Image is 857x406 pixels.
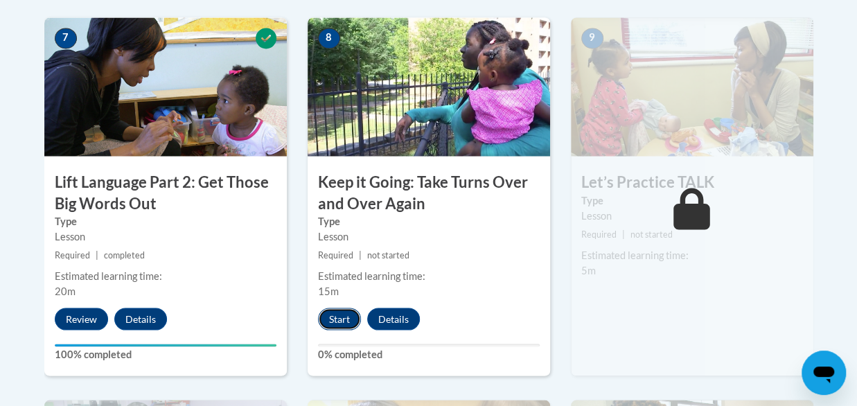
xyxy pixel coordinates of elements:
[104,249,145,260] span: completed
[622,229,625,239] span: |
[318,249,353,260] span: Required
[55,229,276,244] div: Lesson
[318,308,361,330] button: Start
[367,249,409,260] span: not started
[308,171,550,214] h3: Keep it Going: Take Turns Over and Over Again
[96,249,98,260] span: |
[44,17,287,156] img: Course Image
[55,249,90,260] span: Required
[318,28,340,48] span: 8
[318,346,540,362] label: 0% completed
[630,229,673,239] span: not started
[581,264,596,276] span: 5m
[318,268,540,283] div: Estimated learning time:
[571,17,813,156] img: Course Image
[55,268,276,283] div: Estimated learning time:
[318,229,540,244] div: Lesson
[802,351,846,395] iframe: Button to launch messaging window
[581,193,803,208] label: Type
[581,28,603,48] span: 9
[318,213,540,229] label: Type
[308,17,550,156] img: Course Image
[581,247,803,263] div: Estimated learning time:
[359,249,362,260] span: |
[581,229,617,239] span: Required
[581,208,803,223] div: Lesson
[55,28,77,48] span: 7
[114,308,167,330] button: Details
[318,285,339,297] span: 15m
[44,171,287,214] h3: Lift Language Part 2: Get Those Big Words Out
[55,346,276,362] label: 100% completed
[55,308,108,330] button: Review
[55,344,276,346] div: Your progress
[55,213,276,229] label: Type
[571,171,813,193] h3: Let’s Practice TALK
[55,285,76,297] span: 20m
[367,308,420,330] button: Details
